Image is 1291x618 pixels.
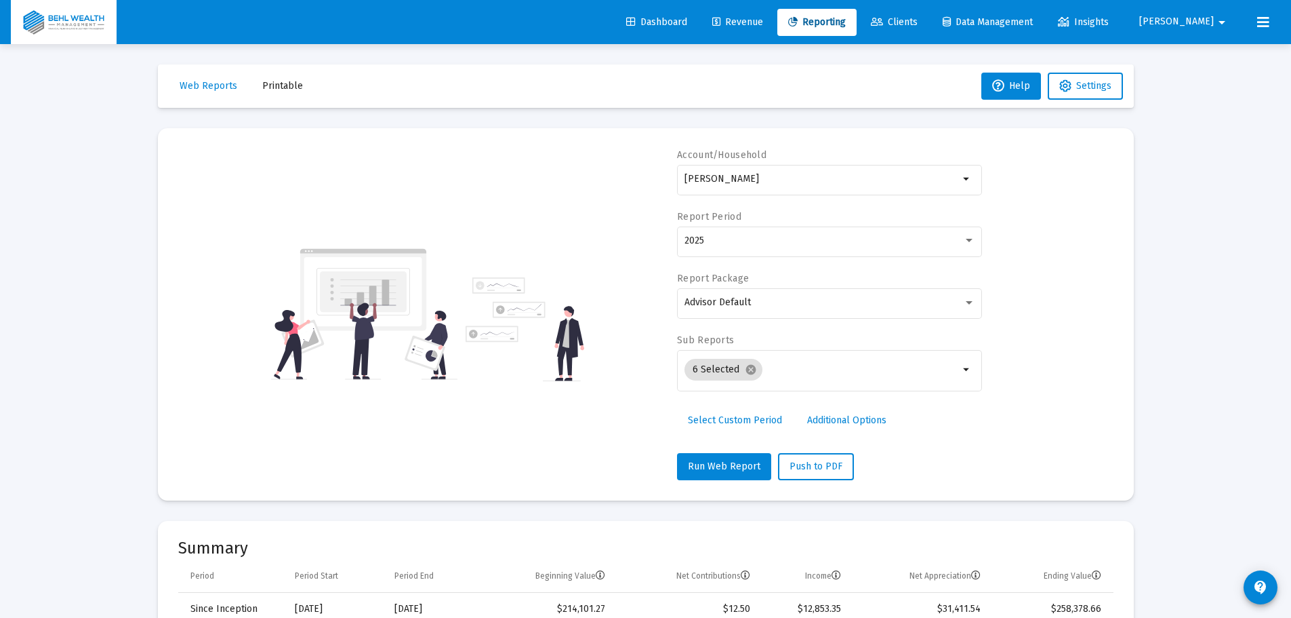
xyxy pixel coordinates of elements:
td: Column Ending Value [990,560,1113,593]
button: Run Web Report [677,453,771,480]
mat-chip-list: Selection [684,356,959,383]
span: Advisor Default [684,296,751,308]
label: Report Period [677,211,741,223]
div: Net Appreciation [909,571,981,581]
div: Net Contributions [676,571,750,581]
span: Data Management [943,16,1033,28]
div: Period Start [295,571,338,581]
td: Column Beginning Value [479,560,615,593]
img: reporting-alt [466,277,584,381]
div: Period [190,571,214,581]
span: Clients [871,16,918,28]
span: Additional Options [807,414,886,426]
a: Clients [860,9,928,36]
span: Reporting [788,16,846,28]
span: Web Reports [180,80,237,92]
button: [PERSON_NAME] [1123,8,1246,35]
td: Column Net Contributions [615,560,760,593]
a: Insights [1047,9,1120,36]
span: Revenue [712,16,763,28]
button: Printable [251,73,314,100]
img: reporting [271,247,457,381]
label: Account/Household [677,149,766,161]
span: Settings [1076,80,1111,92]
td: Column Net Appreciation [851,560,991,593]
span: Push to PDF [790,461,842,472]
mat-icon: cancel [745,364,757,376]
button: Help [981,73,1041,100]
td: Column Period [178,560,285,593]
span: [PERSON_NAME] [1139,16,1214,28]
span: Insights [1058,16,1109,28]
mat-icon: arrow_drop_down [959,362,975,378]
td: Column Period Start [285,560,385,593]
a: Dashboard [615,9,698,36]
mat-card-title: Summary [178,541,1113,555]
div: [DATE] [394,602,470,616]
a: Data Management [932,9,1044,36]
span: 2025 [684,235,704,246]
mat-icon: arrow_drop_down [959,171,975,187]
span: Select Custom Period [688,414,782,426]
td: Column Income [760,560,850,593]
span: Printable [262,80,303,92]
div: Income [805,571,841,581]
a: Revenue [701,9,774,36]
div: Beginning Value [535,571,605,581]
label: Sub Reports [677,334,734,346]
button: Web Reports [169,73,248,100]
span: Dashboard [626,16,687,28]
input: Search or select an account or household [684,174,959,185]
div: [DATE] [295,602,375,616]
label: Report Package [677,273,749,284]
td: Column Period End [385,560,479,593]
img: Dashboard [21,9,106,36]
mat-icon: contact_support [1252,579,1269,596]
button: Settings [1048,73,1123,100]
span: Help [992,80,1030,92]
div: Ending Value [1044,571,1101,581]
mat-chip: 6 Selected [684,359,762,381]
a: Reporting [777,9,857,36]
button: Push to PDF [778,453,854,480]
div: Period End [394,571,434,581]
mat-icon: arrow_drop_down [1214,9,1230,36]
span: Run Web Report [688,461,760,472]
